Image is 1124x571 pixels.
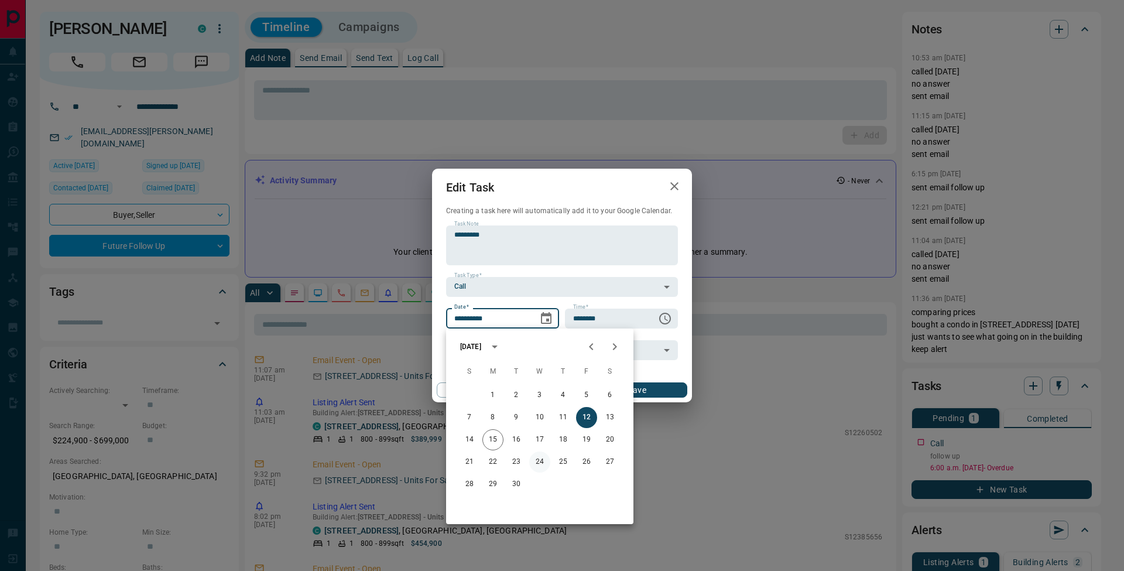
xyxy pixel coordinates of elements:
[459,407,480,428] button: 7
[506,407,527,428] button: 9
[587,382,687,398] button: Save
[553,360,574,384] span: Thursday
[529,407,550,428] button: 10
[553,429,574,450] button: 18
[653,307,677,330] button: Choose time, selected time is 6:00 AM
[446,206,678,216] p: Creating a task here will automatically add it to your Google Calendar.
[529,385,550,406] button: 3
[599,407,621,428] button: 13
[482,385,503,406] button: 1
[534,307,558,330] button: Choose date, selected date is Sep 12, 2025
[553,385,574,406] button: 4
[576,385,597,406] button: 5
[580,335,603,358] button: Previous month
[599,360,621,384] span: Saturday
[553,452,574,473] button: 25
[482,429,503,450] button: 15
[454,220,478,228] label: Task Note
[529,429,550,450] button: 17
[573,303,588,311] label: Time
[529,452,550,473] button: 24
[460,341,481,352] div: [DATE]
[506,385,527,406] button: 2
[529,360,550,384] span: Wednesday
[482,452,503,473] button: 22
[446,277,678,297] div: Call
[432,169,508,206] h2: Edit Task
[459,429,480,450] button: 14
[506,429,527,450] button: 16
[482,407,503,428] button: 8
[553,407,574,428] button: 11
[576,407,597,428] button: 12
[506,360,527,384] span: Tuesday
[437,382,537,398] button: Cancel
[482,360,503,384] span: Monday
[576,429,597,450] button: 19
[576,452,597,473] button: 26
[459,452,480,473] button: 21
[485,337,505,357] button: calendar view is open, switch to year view
[506,474,527,495] button: 30
[599,429,621,450] button: 20
[459,474,480,495] button: 28
[603,335,626,358] button: Next month
[576,360,597,384] span: Friday
[599,452,621,473] button: 27
[482,474,503,495] button: 29
[459,360,480,384] span: Sunday
[454,303,469,311] label: Date
[599,385,621,406] button: 6
[506,452,527,473] button: 23
[454,272,482,279] label: Task Type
